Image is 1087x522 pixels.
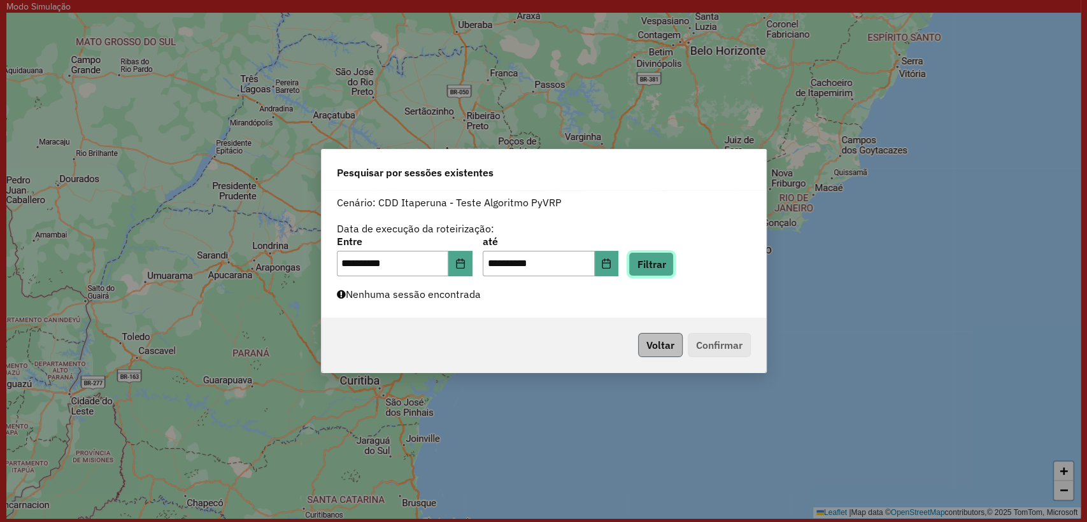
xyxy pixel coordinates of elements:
[337,195,562,210] label: Cenário: CDD Itaperuna - Teste Algoritmo PyVRP
[595,251,619,276] button: Choose Date
[337,286,481,302] label: Nenhuma sessão encontrada
[448,251,472,276] button: Choose Date
[337,234,472,249] label: Entre
[337,221,494,236] label: Data de execução da roteirização:
[483,234,618,249] label: até
[638,333,683,357] button: Voltar
[629,252,674,276] button: Filtrar
[337,165,494,180] span: Pesquisar por sessões existentes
